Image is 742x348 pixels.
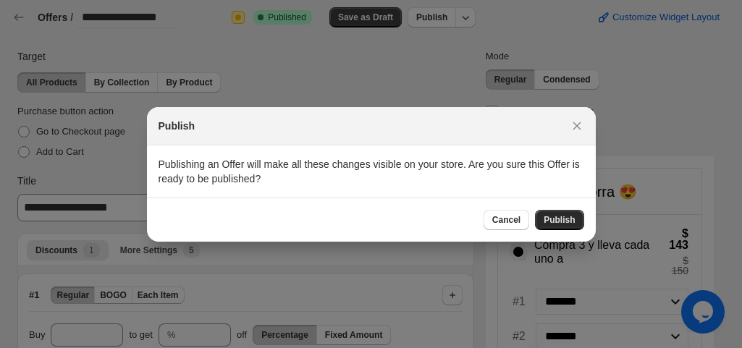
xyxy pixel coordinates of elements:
[544,214,575,226] span: Publish
[492,214,520,226] span: Cancel
[159,119,195,133] h2: Publish
[535,210,583,230] button: Publish
[567,116,587,136] button: Close
[159,157,584,186] p: Publishing an Offer will make all these changes visible on your store. Are you sure this Offer is...
[484,210,529,230] button: Cancel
